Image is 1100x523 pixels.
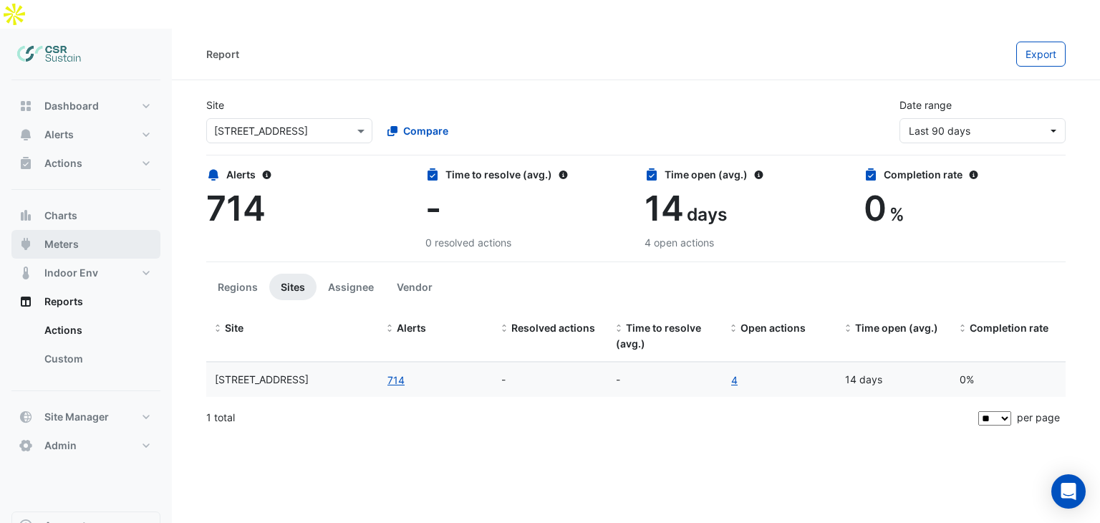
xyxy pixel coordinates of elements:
[1016,42,1066,67] button: Export
[17,40,82,69] img: Company Logo
[206,97,224,112] label: Site
[44,208,77,223] span: Charts
[616,322,701,350] span: Time to resolve (avg.)
[425,235,627,250] div: 0 resolved actions
[889,203,904,225] span: %
[44,294,83,309] span: Reports
[206,47,239,62] div: Report
[19,438,33,453] app-icon: Admin
[645,187,684,229] span: 14
[215,373,309,385] span: 8 Exchange Quay
[378,118,458,143] button: Compare
[1051,474,1086,509] div: Open Intercom Messenger
[11,92,160,120] button: Dashboard
[225,322,243,334] span: Site
[616,372,713,388] div: -
[44,237,79,251] span: Meters
[19,237,33,251] app-icon: Meters
[44,410,109,424] span: Site Manager
[33,345,160,373] a: Custom
[687,203,727,225] span: days
[11,120,160,149] button: Alerts
[11,403,160,431] button: Site Manager
[317,274,385,300] button: Assignee
[44,156,82,171] span: Actions
[1026,48,1056,60] span: Export
[11,431,160,460] button: Admin
[206,400,975,436] div: 1 total
[960,320,1057,337] div: Completion (%) = Resolved Actions / (Resolved Actions + Open Actions)
[11,287,160,316] button: Reports
[19,410,33,424] app-icon: Site Manager
[899,118,1066,143] button: Last 90 days
[11,149,160,178] button: Actions
[864,187,887,229] span: 0
[44,128,74,142] span: Alerts
[19,266,33,280] app-icon: Indoor Env
[44,99,99,113] span: Dashboard
[44,266,98,280] span: Indoor Env
[19,294,33,309] app-icon: Reports
[19,208,33,223] app-icon: Charts
[403,123,448,138] span: Compare
[864,167,1066,182] div: Completion rate
[740,322,806,334] span: Open actions
[960,372,1057,388] div: 0%
[501,372,599,388] div: -
[855,322,938,334] span: Time open (avg.)
[19,128,33,142] app-icon: Alerts
[387,372,405,388] button: 714
[970,322,1048,334] span: Completion rate
[206,187,266,229] span: 714
[845,372,942,388] div: 14 days
[397,322,426,334] span: Alerts
[645,167,846,182] div: Time open (avg.)
[511,322,595,334] span: Resolved actions
[11,259,160,287] button: Indoor Env
[206,274,269,300] button: Regions
[269,274,317,300] button: Sites
[899,97,952,112] label: Date range
[33,316,160,345] a: Actions
[19,156,33,171] app-icon: Actions
[19,99,33,113] app-icon: Dashboard
[44,438,77,453] span: Admin
[645,235,846,250] div: 4 open actions
[909,125,970,137] span: 03 Jul 25 - 01 Oct 25
[425,167,627,182] div: Time to resolve (avg.)
[11,230,160,259] button: Meters
[11,316,160,379] div: Reports
[206,167,408,182] div: Alerts
[1017,411,1060,423] span: per page
[425,187,441,229] span: -
[11,201,160,230] button: Charts
[385,274,444,300] button: Vendor
[730,372,738,388] a: 4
